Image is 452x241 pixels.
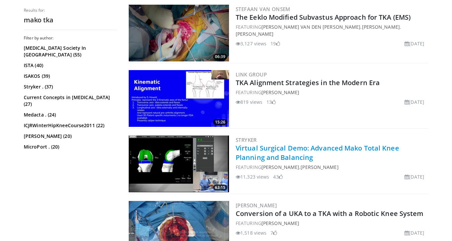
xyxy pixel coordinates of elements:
[236,89,427,96] div: FEATURING
[405,98,424,105] li: [DATE]
[24,111,116,118] a: Medacta . (24)
[24,73,116,79] a: ISAKOS (39)
[24,35,117,41] h3: Filter by author:
[236,164,427,171] div: FEATURING ,
[266,98,276,105] li: 13
[24,133,116,140] a: [PERSON_NAME] (20)
[261,164,299,170] a: [PERSON_NAME]
[213,54,227,60] span: 06:39
[236,137,257,143] a: Stryker
[129,5,229,61] a: 06:39
[261,220,299,226] a: [PERSON_NAME]
[236,220,427,227] div: FEATURING
[405,40,424,47] li: [DATE]
[236,144,399,162] a: Virtual Surgical Demo: Advanced Mako Total Knee Planning and Balancing
[24,16,117,24] h2: mako tka
[236,173,269,180] li: 11,323 views
[213,185,227,191] span: 63:15
[261,89,299,95] a: [PERSON_NAME]
[24,144,116,150] a: MicroPort . (20)
[24,83,116,90] a: Stryker . (37)
[236,13,411,22] a: The Eeklo Modified Subvastus Approach for TKA (EMS)
[236,71,267,78] a: LINK Group
[405,173,424,180] li: [DATE]
[236,40,266,47] li: 3,127 views
[236,23,427,37] div: FEATURING , ,
[129,5,229,61] img: bdc91a09-7213-4c10-9ff3-ac6f385ff702.300x170_q85_crop-smart_upscale.jpg
[24,62,116,69] a: ISTA (40)
[129,70,229,127] a: 15:26
[236,31,273,37] a: [PERSON_NAME]
[236,98,262,105] li: 819 views
[24,94,116,107] a: Current Concepts in [MEDICAL_DATA] (27)
[129,136,229,192] a: 63:15
[270,229,277,236] li: 7
[129,136,229,192] img: 7d0c74a0-cfc5-42ec-9f2e-5fcd55f82e8d.300x170_q85_crop-smart_upscale.jpg
[236,229,266,236] li: 1,518 views
[213,119,227,125] span: 15:26
[261,24,361,30] a: [PERSON_NAME] VAN DEN [PERSON_NAME]
[270,40,280,47] li: 19
[24,8,117,13] p: Results for:
[301,164,338,170] a: [PERSON_NAME]
[236,202,277,209] a: [PERSON_NAME]
[236,6,291,12] a: stefaan van onsem
[362,24,400,30] a: [PERSON_NAME]
[129,70,229,127] img: 9280245d-baef-4c0a-bb06-6ca7c930e227.300x170_q85_crop-smart_upscale.jpg
[236,78,380,87] a: TKA Alignment Strategies in the Modern Era
[24,122,116,129] a: ICJRWinterHipKneeCourse2011 (22)
[405,229,424,236] li: [DATE]
[24,45,116,58] a: [MEDICAL_DATA] Society In [GEOGRAPHIC_DATA] (55)
[236,209,424,218] a: Conversion of a UKA to a TKA with a Robotic Knee System
[273,173,282,180] li: 43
